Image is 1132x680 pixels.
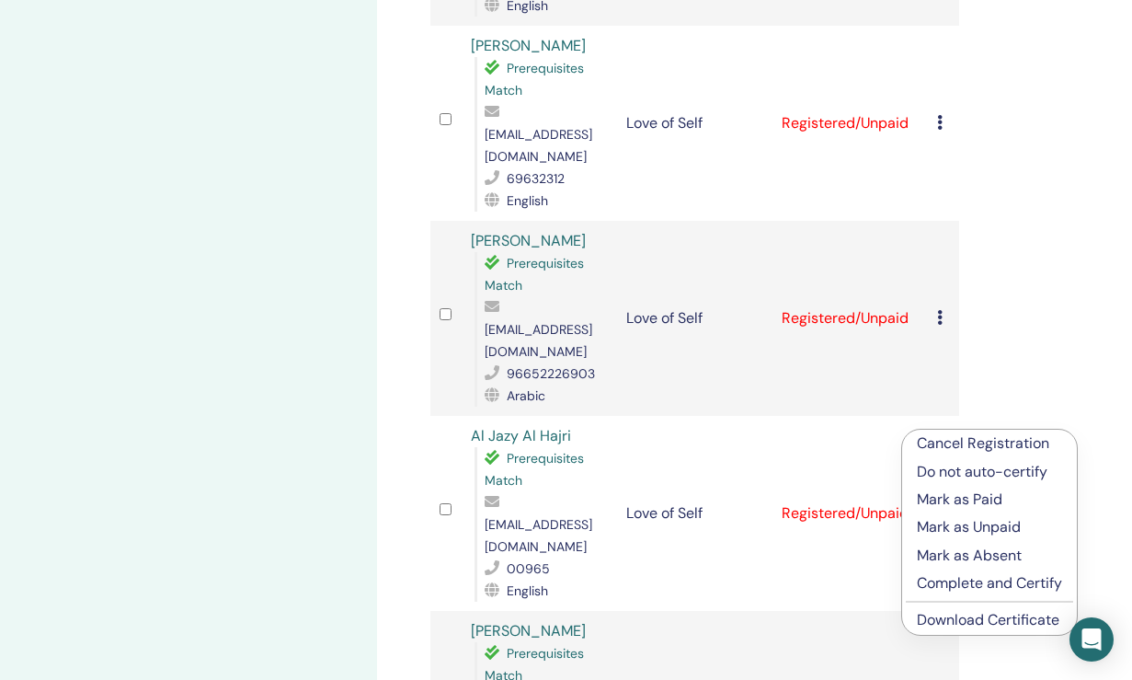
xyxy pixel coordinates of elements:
[485,321,592,360] span: [EMAIL_ADDRESS][DOMAIN_NAME]
[485,60,584,98] span: Prerequisites Match
[507,582,548,599] span: English
[507,365,595,382] span: 96652226903
[917,461,1062,483] p: Do not auto-certify
[471,36,586,55] a: [PERSON_NAME]
[917,610,1059,629] a: Download Certificate
[617,221,772,416] td: Love of Self
[1069,617,1114,662] div: Open Intercom Messenger
[917,489,1062,511] p: Mark as Paid
[617,416,772,611] td: Love of Self
[471,621,586,640] a: [PERSON_NAME]
[507,560,550,577] span: 00965
[917,572,1062,594] p: Complete and Certify
[485,126,592,165] span: [EMAIL_ADDRESS][DOMAIN_NAME]
[507,387,545,404] span: Arabic
[485,516,592,555] span: [EMAIL_ADDRESS][DOMAIN_NAME]
[917,432,1062,455] p: Cancel Registration
[471,231,586,250] a: [PERSON_NAME]
[917,545,1062,567] p: Mark as Absent
[485,450,584,489] span: Prerequisites Match
[485,255,584,294] span: Prerequisites Match
[617,26,772,221] td: Love of Self
[507,170,565,187] span: 69632312
[507,192,548,209] span: English
[471,426,571,445] a: Al Jazy Al Hajri
[917,516,1062,538] p: Mark as Unpaid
